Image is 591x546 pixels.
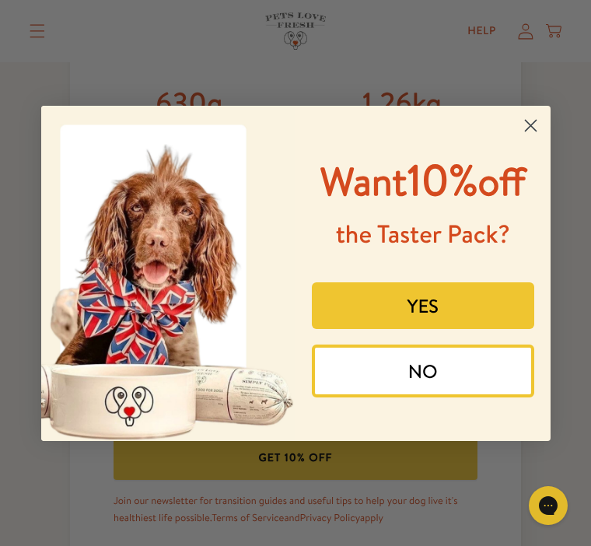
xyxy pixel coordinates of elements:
button: Close dialog [517,112,544,139]
button: YES [312,282,534,329]
img: 8afefe80-1ef6-417a-b86b-9520c2248d41.jpeg [41,106,296,441]
span: off [477,155,526,208]
span: the Taster Pack? [336,217,510,251]
button: NO [312,345,534,397]
span: Want [320,155,407,208]
iframe: Gorgias live chat messenger [521,481,575,530]
span: 10% [320,149,526,209]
